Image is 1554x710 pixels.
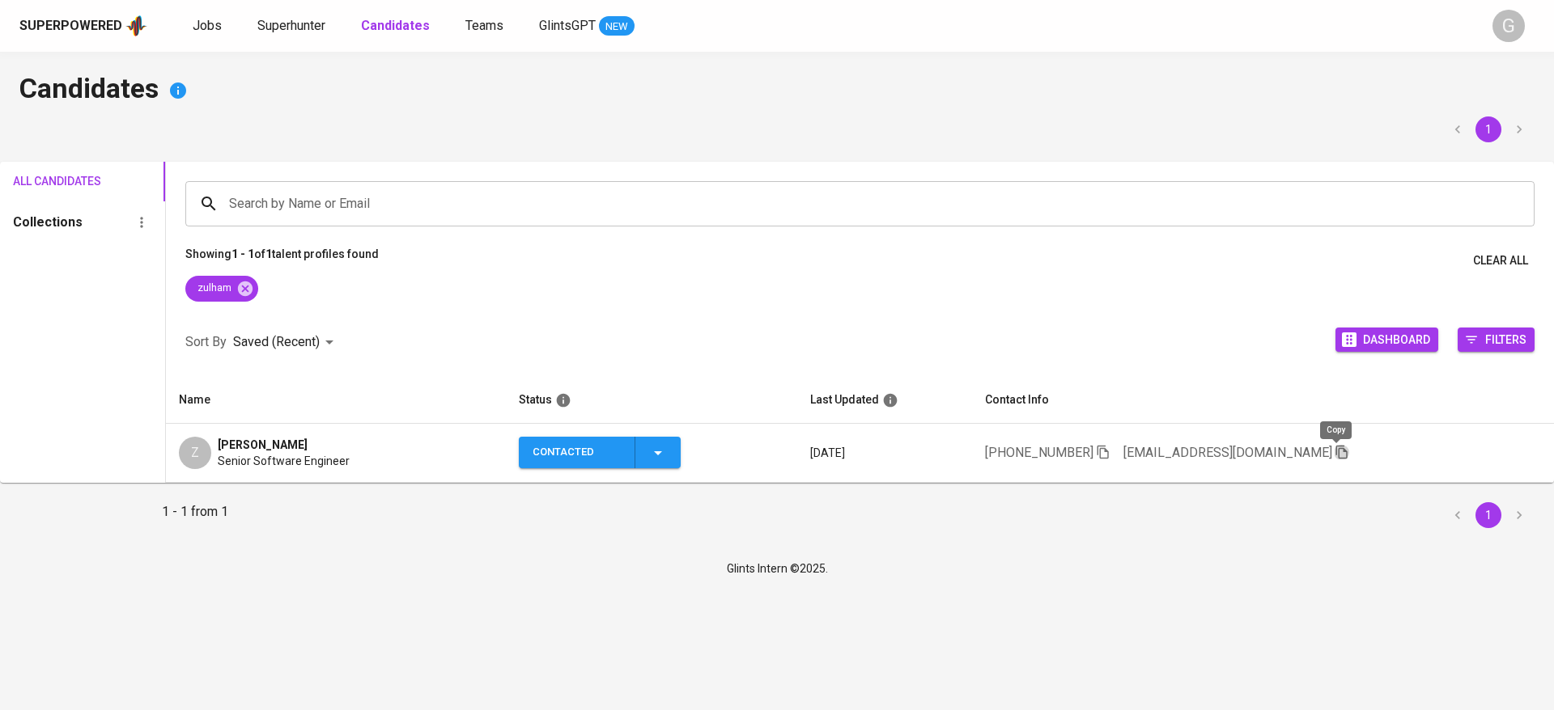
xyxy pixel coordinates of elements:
button: Filters [1458,328,1535,352]
nav: pagination navigation [1442,116,1535,142]
div: Contacted [533,437,622,468]
span: Filters [1485,328,1526,350]
button: Clear All [1467,246,1535,276]
nav: pagination navigation [1442,502,1535,528]
span: [PHONE_NUMBER] [985,445,1093,460]
span: GlintsGPT [539,18,596,33]
div: Superpowered [19,17,122,36]
a: Teams [465,16,507,36]
span: All Candidates [13,171,81,192]
a: Jobs [193,16,225,36]
b: Candidates [361,18,430,33]
a: GlintsGPT NEW [539,16,635,36]
button: page 1 [1475,502,1501,528]
span: [PERSON_NAME] [218,437,308,453]
button: Dashboard [1335,328,1438,352]
b: 1 - 1 [231,247,254,260]
a: Superhunter [257,16,329,36]
button: page 1 [1475,116,1501,142]
h6: Collections [13,211,83,234]
span: Teams [465,18,503,33]
b: 1 [265,247,272,260]
a: Candidates [361,16,433,36]
th: Status [506,377,797,424]
span: NEW [599,19,635,35]
a: Superpoweredapp logo [19,14,147,38]
h4: Candidates [19,71,1535,110]
th: Last Updated [797,377,972,424]
span: Clear All [1473,251,1528,271]
p: Sort By [185,332,227,352]
p: Saved (Recent) [233,332,320,352]
div: Saved (Recent) [233,328,339,357]
p: 1 - 1 from 1 [162,502,228,528]
div: zulham [185,276,258,302]
span: zulham [185,281,241,296]
th: Contact Info [972,377,1554,424]
span: [EMAIL_ADDRESS][DOMAIN_NAME] [1123,445,1332,460]
img: app logo [125,14,147,38]
p: Showing of talent profiles found [185,246,379,276]
div: G [1492,10,1525,42]
span: Dashboard [1363,328,1430,350]
div: Z [179,437,211,469]
span: Senior Software Engineer [218,453,350,469]
th: Name [166,377,506,424]
button: Contacted [519,437,681,468]
span: Jobs [193,18,222,33]
p: [DATE] [810,445,959,461]
span: Superhunter [257,18,325,33]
